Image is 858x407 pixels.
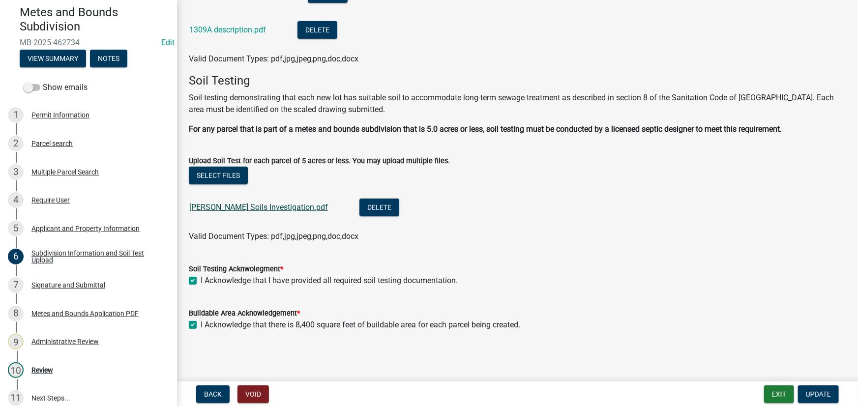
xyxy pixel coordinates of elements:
[189,92,846,116] p: Soil testing demonstrating that each new lot has suitable soil to accommodate long-term sewage tr...
[31,338,99,345] div: Administrative Review
[90,50,127,67] button: Notes
[20,38,157,47] span: MB-2025-462734
[31,140,73,147] div: Parcel search
[204,390,222,398] span: Back
[31,169,99,175] div: Multiple Parcel Search
[31,197,70,203] div: Require User
[189,74,846,88] h4: Soil Testing
[189,310,300,317] label: Buildable Area Acknowledgement
[189,266,283,273] label: Soil Testing Acknwolegment
[764,385,794,403] button: Exit
[201,319,520,331] label: I Acknowledge that there is 8,400 square feet of buildable area for each parcel being created.
[20,5,169,34] h4: Metes and Bounds Subdivision
[8,192,24,208] div: 4
[359,203,399,213] wm-modal-confirm: Delete Document
[189,158,450,165] label: Upload Soil Test for each parcel of 5 acres or less. You may upload multiple files.
[8,164,24,180] div: 3
[189,54,358,63] span: Valid Document Types: pdf,jpg,jpeg,png,doc,docx
[297,21,337,39] button: Delete
[297,26,337,35] wm-modal-confirm: Delete Document
[798,385,839,403] button: Update
[8,136,24,151] div: 2
[90,55,127,63] wm-modal-confirm: Notes
[8,390,24,406] div: 11
[24,82,88,93] label: Show emails
[31,367,53,374] div: Review
[31,250,161,263] div: Subdivision Information and Soil Test Upload
[8,277,24,293] div: 7
[8,249,24,264] div: 6
[20,50,86,67] button: View Summary
[189,124,782,134] strong: For any parcel that is part of a metes and bounds subdivision that is 5.0 acres or less, soil tes...
[189,232,358,241] span: Valid Document Types: pdf,jpg,jpeg,png,doc,docx
[237,385,269,403] button: Void
[31,225,140,232] div: Applicant and Property Information
[8,107,24,123] div: 1
[31,282,105,289] div: Signature and Submittal
[8,306,24,321] div: 8
[31,112,89,118] div: Permit Information
[201,275,458,287] label: I Acknowledge that I have provided all required soil testing documentation.
[806,390,831,398] span: Update
[161,38,175,47] wm-modal-confirm: Edit Application Number
[8,362,24,378] div: 10
[189,167,248,184] button: Select files
[161,38,175,47] a: Edit
[31,310,139,317] div: Metes and Bounds Application PDF
[8,334,24,349] div: 9
[8,221,24,236] div: 5
[20,55,86,63] wm-modal-confirm: Summary
[196,385,230,403] button: Back
[189,25,266,34] a: 1309A description.pdf
[359,199,399,216] button: Delete
[189,203,328,212] a: [PERSON_NAME] Soils Investigation.pdf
